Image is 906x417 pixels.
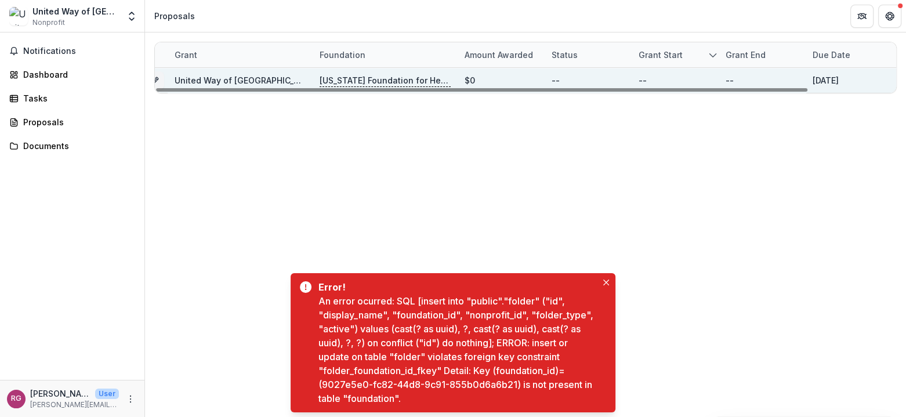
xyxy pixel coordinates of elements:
div: United Way of [GEOGRAPHIC_DATA][PERSON_NAME] [32,5,119,17]
div: -- [552,74,560,86]
div: Grant [168,42,313,67]
a: Documents [5,136,140,155]
div: Foundation [313,42,458,67]
button: More [124,392,137,406]
div: Amount awarded [458,49,540,61]
div: Due Date [806,42,893,67]
img: United Way of Greater St. Louis [9,7,28,26]
div: Due Date [806,49,857,61]
div: Grant start [632,42,719,67]
div: -- [726,74,734,86]
div: Regina Greer [11,395,21,403]
a: Dashboard [5,65,140,84]
div: Documents [23,140,131,152]
svg: sorted descending [708,50,717,60]
p: User [95,389,119,399]
div: Dashboard [23,68,131,81]
div: Amount awarded [458,42,545,67]
button: Get Help [878,5,901,28]
div: Status [545,42,632,67]
div: Status [545,49,585,61]
div: An error ocurred: SQL [insert into "public"."folder" ("id", "display_name", "foundation_id", "non... [318,294,597,405]
a: Tasks [5,89,140,108]
div: Proposals [23,116,131,128]
p: [US_STATE] Foundation for Health [320,74,451,87]
div: Proposals [154,10,195,22]
div: -- [639,74,647,86]
div: Error! [318,280,592,294]
span: Nonprofit [32,17,65,28]
div: Grant start [632,49,690,61]
div: Grant end [719,42,806,67]
div: Grant [168,49,204,61]
nav: breadcrumb [150,8,200,24]
a: Proposals [5,113,140,132]
button: Grant c45e1101-0f92-4e66-962d-2e1abc50d1b9 [146,71,164,90]
span: Notifications [23,46,135,56]
div: [DATE] [813,74,839,86]
a: United Way of [GEOGRAPHIC_DATA] - [DATE] - [DATE] Request for Concept Papers [175,75,503,85]
button: Close [599,275,613,289]
p: [PERSON_NAME] [30,387,90,400]
div: Foundation [313,49,372,61]
div: Grant end [719,49,773,61]
button: Open entity switcher [124,5,140,28]
button: Notifications [5,42,140,60]
div: $0 [465,74,475,86]
p: [PERSON_NAME][EMAIL_ADDRESS][PERSON_NAME][DOMAIN_NAME] [30,400,119,410]
button: Partners [850,5,874,28]
div: Tasks [23,92,131,104]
